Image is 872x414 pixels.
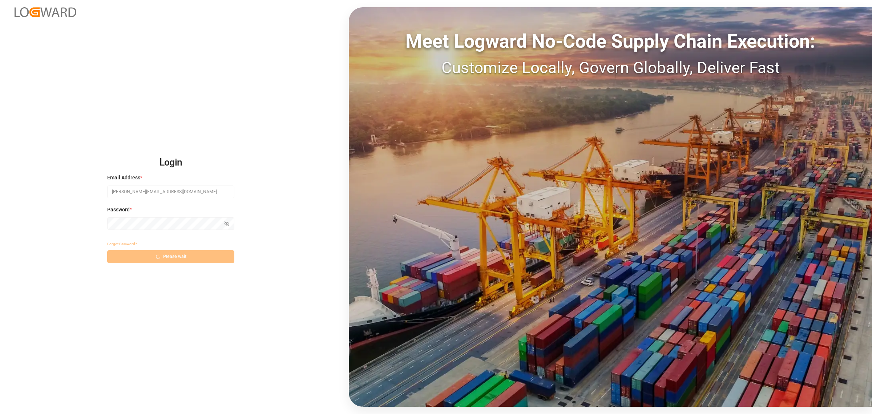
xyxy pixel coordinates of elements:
h2: Login [107,151,234,174]
div: Meet Logward No-Code Supply Chain Execution: [349,27,872,56]
span: Password [107,206,130,214]
img: Logward_new_orange.png [15,7,76,17]
span: Email Address [107,174,140,182]
input: Enter your email [107,186,234,198]
div: Customize Locally, Govern Globally, Deliver Fast [349,56,872,80]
